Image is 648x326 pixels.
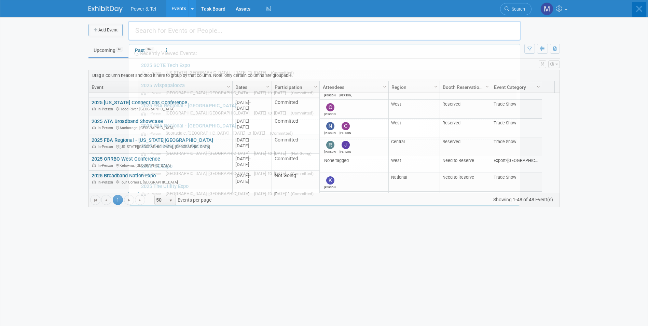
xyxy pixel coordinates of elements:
[141,151,164,156] span: In-Person
[166,151,253,156] span: [GEOGRAPHIC_DATA], [GEOGRAPHIC_DATA]
[141,172,164,176] span: In-Person
[138,160,516,180] a: 2025 ISE Expo In-Person [GEOGRAPHIC_DATA], [GEOGRAPHIC_DATA] [DATE] to [DATE] (Committed)
[166,171,253,176] span: [GEOGRAPHIC_DATA], [GEOGRAPHIC_DATA]
[254,110,289,116] span: [DATE] to [DATE]
[128,21,521,41] input: Search for Events or People...
[271,70,294,75] span: (Committed)
[138,99,516,119] a: 2025 FBA Regional - [GEOGRAPHIC_DATA] In-Person [GEOGRAPHIC_DATA], [GEOGRAPHIC_DATA] [DATE] to [D...
[270,131,293,136] span: (Committed)
[254,151,289,156] span: [DATE] to [DATE]
[166,131,232,136] span: Scottsdale, [GEOGRAPHIC_DATA]
[141,71,164,75] span: In-Person
[138,79,516,99] a: 2025 Wispapalooza In-Person [GEOGRAPHIC_DATA], [GEOGRAPHIC_DATA] [DATE] to [DATE] (Committed)
[166,90,253,95] span: [GEOGRAPHIC_DATA], [GEOGRAPHIC_DATA]
[138,120,516,139] a: 2025 FBA Regional - [GEOGRAPHIC_DATA] In-Person Scottsdale, [GEOGRAPHIC_DATA] [DATE] to [DATE] (C...
[291,111,314,116] span: (Committed)
[141,192,164,196] span: In-Person
[141,131,164,136] span: In-Person
[141,111,164,116] span: In-Person
[166,191,253,196] span: [GEOGRAPHIC_DATA], [GEOGRAPHIC_DATA]
[133,44,516,59] div: Recently Viewed Events:
[234,70,270,75] span: [DATE] to [DATE]
[254,171,289,176] span: [DATE] to [DATE]
[141,91,164,95] span: In-Person
[166,70,233,75] span: [US_STATE], [GEOGRAPHIC_DATA]
[138,59,516,79] a: 2025 SCTE Tech Expo In-Person [US_STATE], [GEOGRAPHIC_DATA] [DATE] to [DATE] (Committed)
[138,180,516,200] a: 2025 The Utility Expo In-Person [GEOGRAPHIC_DATA], [GEOGRAPHIC_DATA] [DATE] to [DATE] (Committed)
[166,110,253,116] span: [GEOGRAPHIC_DATA], [GEOGRAPHIC_DATA]
[291,151,312,156] span: (Not Going)
[291,171,314,176] span: (Committed)
[254,191,289,196] span: [DATE] to [DATE]
[254,90,289,95] span: [DATE] to [DATE]
[291,191,314,196] span: (Committed)
[233,131,268,136] span: [DATE] to [DATE]
[138,140,516,160] a: 2025 Canadian Grand Opening In-Person [GEOGRAPHIC_DATA], [GEOGRAPHIC_DATA] [DATE] to [DATE] (Not ...
[291,91,314,95] span: (Committed)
